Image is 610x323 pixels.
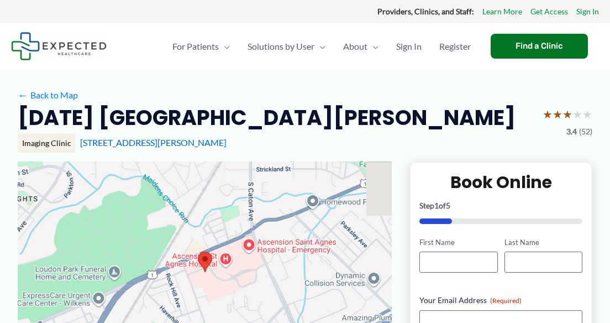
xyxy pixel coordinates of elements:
span: 3.4 [566,124,577,139]
a: Learn More [482,4,522,19]
img: Expected Healthcare Logo - side, dark font, small [11,32,107,60]
span: Menu Toggle [314,27,325,66]
a: AboutMenu Toggle [334,27,387,66]
a: Solutions by UserMenu Toggle [239,27,334,66]
span: About [343,27,367,66]
a: [STREET_ADDRESS][PERSON_NAME] [80,137,227,148]
span: Solutions by User [248,27,314,66]
label: Last Name [504,237,582,248]
a: For PatientsMenu Toggle [164,27,239,66]
a: Find a Clinic [491,34,588,59]
span: ★ [572,104,582,124]
span: (Required) [490,296,522,305]
nav: Primary Site Navigation [164,27,480,66]
strong: Providers, Clinics, and Staff: [377,7,474,16]
label: Your Email Address [419,295,582,306]
span: ★ [562,104,572,124]
h2: [DATE] [GEOGRAPHIC_DATA][PERSON_NAME] [18,104,516,131]
span: ← [18,90,28,100]
span: 5 [446,201,450,210]
label: First Name [419,237,497,248]
div: Imaging Clinic [18,134,76,153]
span: Sign In [396,27,422,66]
span: ★ [582,104,592,124]
span: (52) [579,124,592,139]
a: Get Access [530,4,568,19]
span: ★ [543,104,553,124]
span: For Patients [172,27,219,66]
a: Sign In [576,4,599,19]
a: Register [430,27,480,66]
span: 1 [434,201,439,210]
a: ←Back to Map [18,87,78,103]
h2: Book Online [419,171,582,193]
span: Menu Toggle [367,27,378,66]
span: Menu Toggle [219,27,230,66]
span: ★ [553,104,562,124]
p: Step of [419,202,582,210]
span: Register [439,27,471,66]
a: Sign In [387,27,430,66]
